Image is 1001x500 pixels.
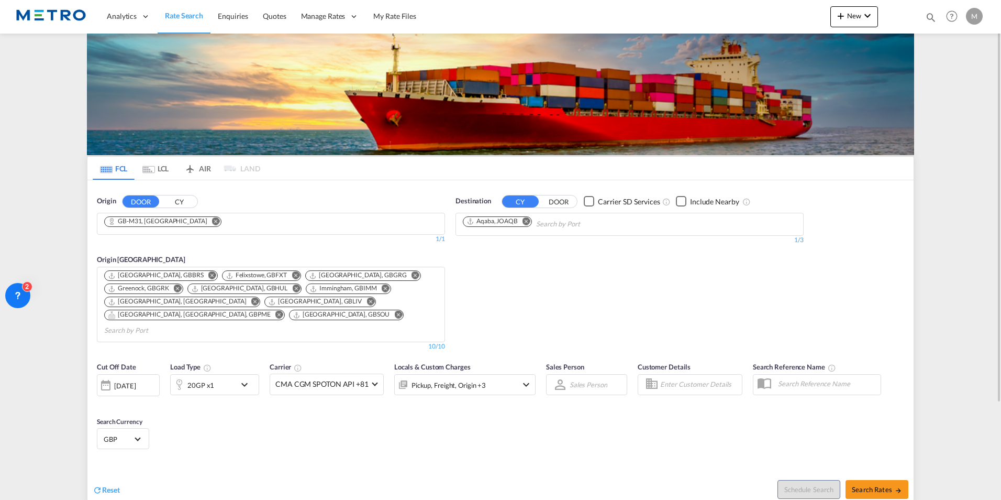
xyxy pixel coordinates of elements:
[638,363,691,371] span: Customer Details
[187,378,214,393] div: 20GP x1
[925,12,937,23] md-icon: icon-magnify
[104,434,133,444] span: GBP
[520,378,532,391] md-icon: icon-chevron-down
[97,196,116,206] span: Origin
[269,310,284,321] button: Remove
[502,195,539,208] button: CY
[268,297,364,306] div: Press delete to remove this chip.
[103,213,230,232] md-chips-wrap: Chips container. Use arrow keys to select chips.
[536,216,636,233] input: Chips input.
[191,284,290,293] div: Press delete to remove this chip.
[108,297,246,306] div: London Gateway Port, GBLGP
[375,284,391,295] button: Remove
[411,378,486,393] div: Pickup Freight Origin Origin Custom Destination Factory Stuffing
[108,217,207,226] div: GB-M31, Trafford
[97,395,105,409] md-datepicker: Select
[360,297,375,308] button: Remove
[103,431,143,447] md-select: Select Currency: £ GBPUnited Kingdom Pound
[170,363,212,371] span: Load Type
[97,363,136,371] span: Cut Off Date
[285,284,301,295] button: Remove
[238,378,256,391] md-icon: icon-chevron-down
[966,8,983,25] div: M
[170,374,259,395] div: 20GP x1icon-chevron-down
[309,284,376,293] div: Immingham, GBIMM
[104,322,204,339] input: Search by Port
[97,374,160,396] div: [DATE]
[108,284,169,293] div: Greenock, GBGRK
[102,485,120,494] span: Reset
[268,297,362,306] div: Liverpool, GBLIV
[244,297,260,308] button: Remove
[107,11,137,21] span: Analytics
[226,271,289,280] div: Press delete to remove this chip.
[97,235,445,244] div: 1/1
[16,5,86,28] img: 25181f208a6c11efa6aa1bf80d4cef53.png
[662,198,671,206] md-icon: Unchecked: Search for CY (Container Yard) services for all selected carriers.Checked : Search for...
[895,487,902,494] md-icon: icon-arrow-right
[546,363,584,371] span: Sales Person
[466,217,518,226] div: Aqaba, JOAQB
[466,217,520,226] div: Press delete to remove this chip.
[103,267,439,339] md-chips-wrap: Chips container. Use arrow keys to select chips.
[97,255,185,264] span: Origin [GEOGRAPHIC_DATA]
[294,364,302,372] md-icon: The selected Trucker/Carrierwill be displayed in the rate results If the rates are from another f...
[584,196,660,207] md-checkbox: Checkbox No Ink
[660,377,739,393] input: Enter Customer Details
[108,284,171,293] div: Press delete to remove this chip.
[777,480,840,499] button: Note: By default Schedule search will only considerorigin ports, destination ports and cut off da...
[835,9,847,22] md-icon: icon-plus 400-fg
[202,271,217,281] button: Remove
[773,376,881,392] input: Search Reference Name
[461,213,640,233] md-chips-wrap: Chips container. Use arrow keys to select chips.
[285,271,301,281] button: Remove
[108,271,206,280] div: Press delete to remove this chip.
[835,12,874,20] span: New
[205,217,221,227] button: Remove
[742,198,751,206] md-icon: Unchecked: Ignores neighbouring ports when fetching rates.Checked : Includes neighbouring ports w...
[301,11,346,21] span: Manage Rates
[275,379,369,389] span: CMA CGM SPOTON API +81
[108,310,271,319] div: Portsmouth, HAM, GBPME
[218,12,248,20] span: Enquiries
[108,271,204,280] div: Bristol, GBBRS
[93,157,260,180] md-pagination-wrapper: Use the left and right arrow keys to navigate between tabs
[184,162,196,170] md-icon: icon-airplane
[569,377,608,392] md-select: Sales Person
[293,310,392,319] div: Press delete to remove this chip.
[93,485,102,495] md-icon: icon-refresh
[108,297,248,306] div: Press delete to remove this chip.
[176,157,218,180] md-tab-item: AIR
[373,12,416,20] span: My Rate Files
[108,310,273,319] div: Press delete to remove this chip.
[828,364,836,372] md-icon: Your search will be saved by the below given name
[394,374,536,395] div: Pickup Freight Origin Origin Custom Destination Factory Stuffingicon-chevron-down
[309,271,409,280] div: Press delete to remove this chip.
[165,11,203,20] span: Rate Search
[861,9,874,22] md-icon: icon-chevron-down
[830,6,878,27] button: icon-plus 400-fgNewicon-chevron-down
[846,480,908,499] button: Search Ratesicon-arrow-right
[540,195,577,208] button: DOOR
[943,7,966,26] div: Help
[226,271,287,280] div: Felixstowe, GBFXT
[516,217,531,227] button: Remove
[405,271,420,281] button: Remove
[309,271,407,280] div: Grangemouth, GBGRG
[598,197,660,207] div: Carrier SD Services
[925,12,937,27] div: icon-magnify
[852,485,902,494] span: Search Rates
[135,157,176,180] md-tab-item: LCL
[114,381,136,390] div: [DATE]
[93,157,135,180] md-tab-item: FCL
[108,217,209,226] div: Press delete to remove this chip.
[309,284,379,293] div: Press delete to remove this chip.
[676,196,739,207] md-checkbox: Checkbox No Ink
[394,363,471,371] span: Locals & Custom Charges
[270,363,302,371] span: Carrier
[690,197,739,207] div: Include Nearby
[123,195,159,208] button: DOOR
[455,196,491,206] span: Destination
[203,364,212,372] md-icon: icon-information-outline
[387,310,403,321] button: Remove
